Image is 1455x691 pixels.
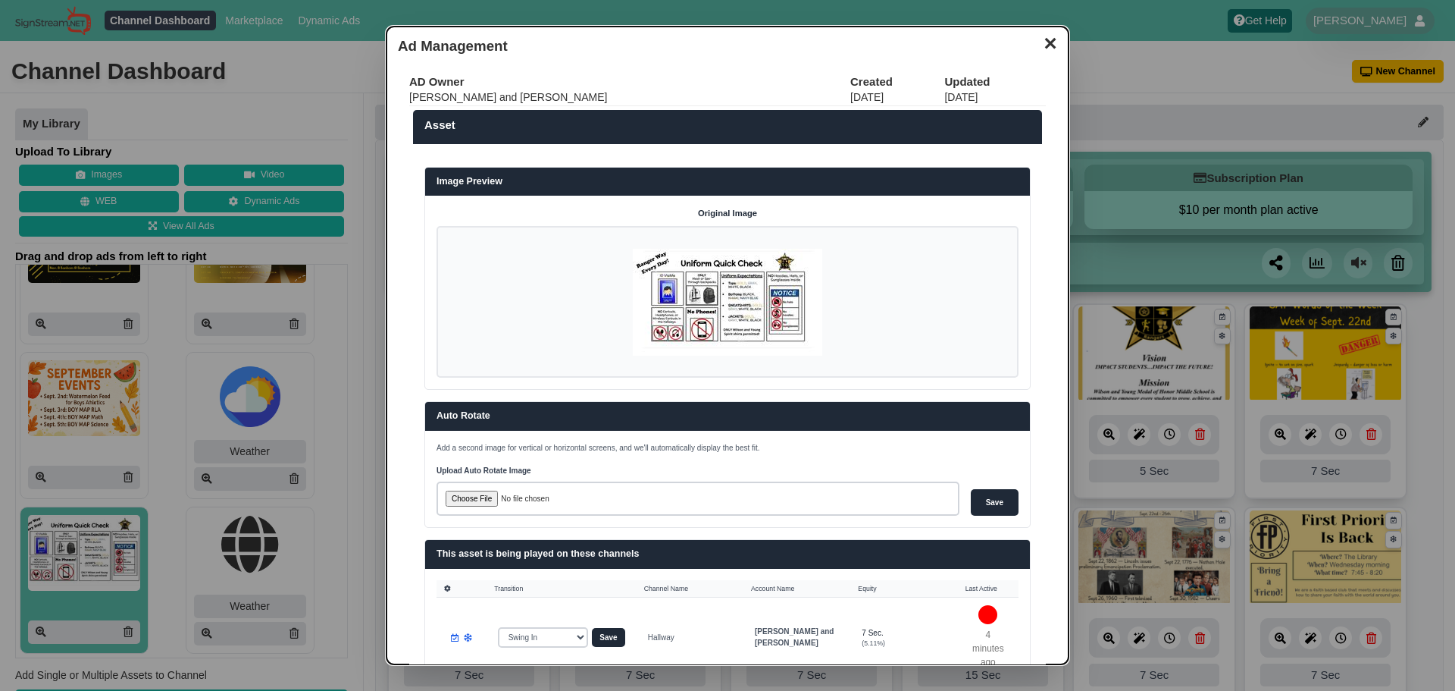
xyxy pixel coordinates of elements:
[487,580,636,598] th: Transition
[944,90,1046,105] td: [DATE]
[958,580,1018,598] th: Last Active
[971,489,1018,516] input: Save
[850,580,957,598] th: Equity
[743,580,850,598] th: Account Name
[398,38,1057,55] h3: Ad Management
[436,175,1018,189] h3: Image Preview
[424,118,1031,133] label: Asset
[633,249,822,356] img: P250x250 image processing20250905 996236 c6wt7g
[592,628,624,647] button: Save
[436,442,1018,454] p: Add a second image for vertical or horizontal screens, and we'll automatically display the best fit.
[862,627,946,639] div: 7 Sec.
[850,74,944,90] th: Created
[944,74,1046,90] th: Updated
[969,629,1007,670] p: 4 minutes ago
[637,598,743,678] td: Hallway
[409,74,850,90] th: AD Owner
[1035,30,1065,53] button: ✕
[436,207,1018,221] h4: Original Image
[409,90,850,105] td: [PERSON_NAME] and [PERSON_NAME]
[436,465,959,476] label: Upload Auto Rotate Image
[850,90,944,105] td: [DATE]
[436,548,1018,561] h3: This asset is being played on these channels
[862,639,946,649] div: (5.11%)
[755,627,834,647] strong: [PERSON_NAME] and [PERSON_NAME]
[436,410,1018,423] h3: Auto Rotate
[637,580,743,598] th: Channel Name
